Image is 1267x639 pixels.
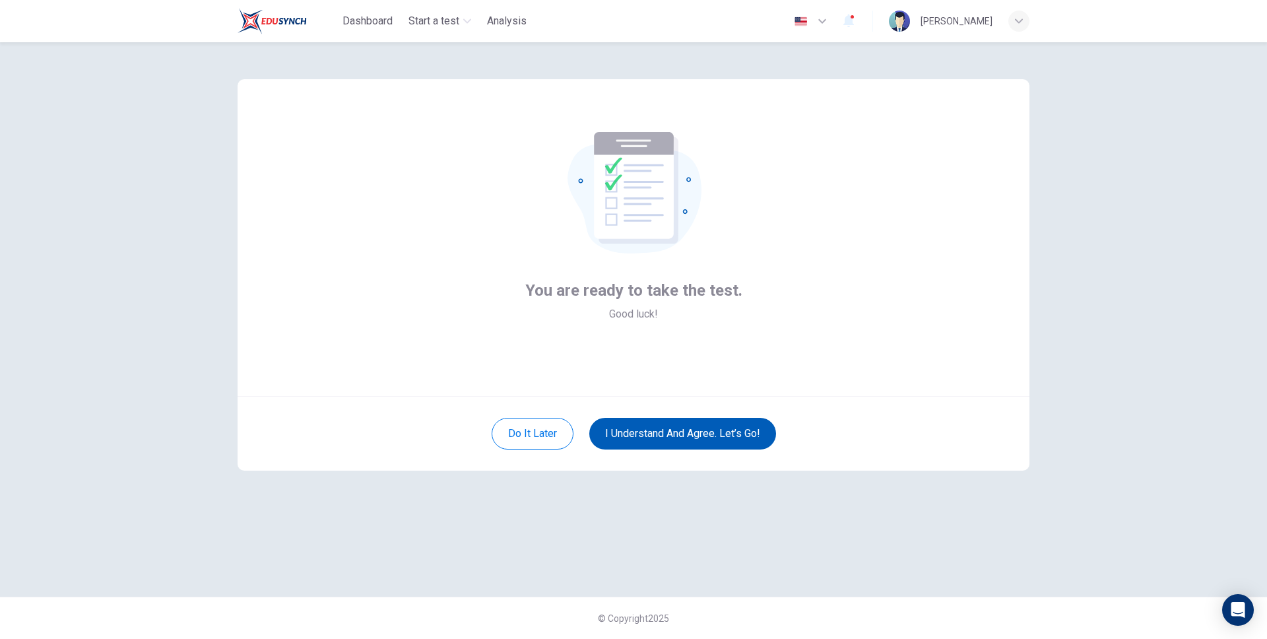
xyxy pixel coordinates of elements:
span: Analysis [487,13,527,29]
div: [PERSON_NAME] [921,13,992,29]
button: Start a test [403,9,476,33]
span: You are ready to take the test. [525,280,742,301]
img: Profile picture [889,11,910,32]
span: © Copyright 2025 [598,613,669,624]
div: Open Intercom Messenger [1222,594,1254,626]
button: Do it later [492,418,573,450]
span: Good luck! [609,306,658,322]
button: Dashboard [337,9,398,33]
button: I understand and agree. Let’s go! [589,418,776,450]
button: Analysis [482,9,532,33]
img: EduSynch logo [238,8,307,34]
img: en [793,17,809,26]
span: Start a test [408,13,459,29]
span: Dashboard [342,13,393,29]
a: EduSynch logo [238,8,337,34]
